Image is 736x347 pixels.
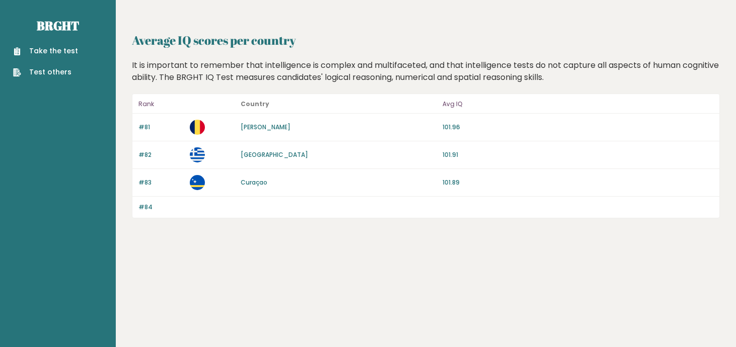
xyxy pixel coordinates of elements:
b: Country [241,100,269,108]
h2: Average IQ scores per country [132,31,720,49]
a: Curaçao [241,178,267,187]
a: [GEOGRAPHIC_DATA] [241,150,308,159]
img: gr.svg [190,147,205,162]
p: #82 [138,150,184,159]
a: Brght [37,18,79,34]
p: Avg IQ [443,98,713,110]
div: It is important to remember that intelligence is complex and multifaceted, and that intelligence ... [128,59,724,83]
a: [PERSON_NAME] [241,123,290,131]
p: #81 [138,123,184,132]
img: cw.svg [190,175,205,190]
img: td.svg [190,120,205,135]
p: #83 [138,178,184,187]
p: Rank [138,98,184,110]
p: 101.96 [443,123,713,132]
p: #84 [138,203,184,212]
a: Take the test [13,46,78,56]
p: 101.91 [443,150,713,159]
a: Test others [13,67,78,77]
p: 101.89 [443,178,713,187]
